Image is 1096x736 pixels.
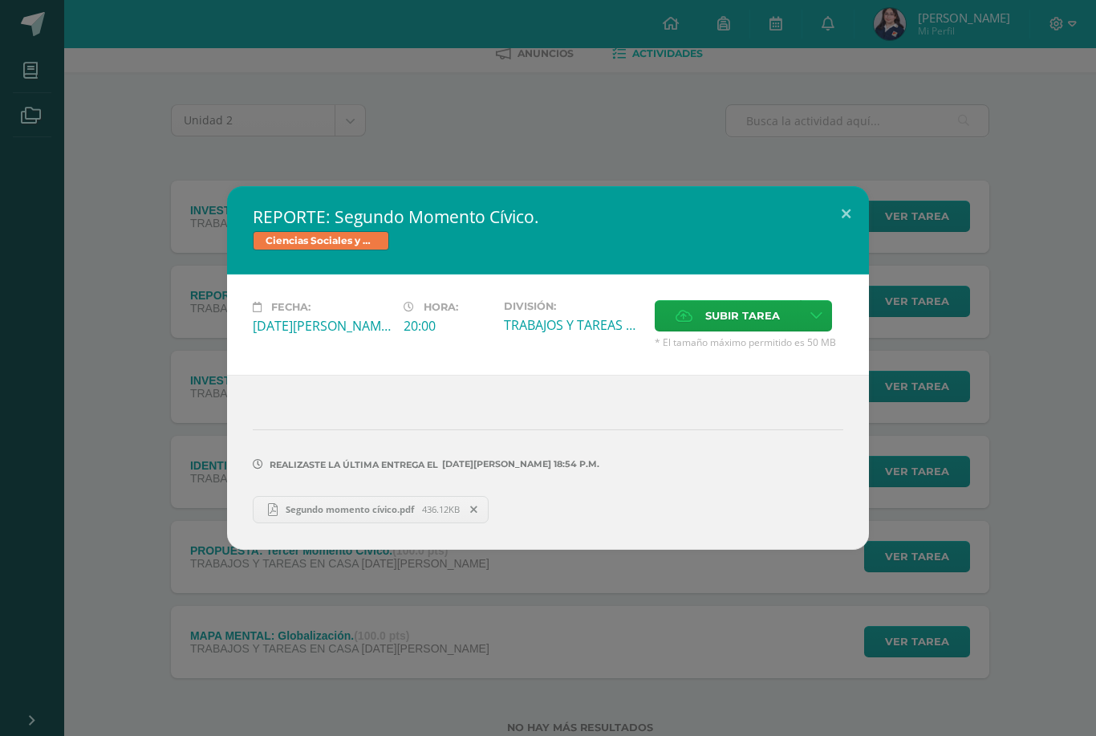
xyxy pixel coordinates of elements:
[655,335,843,349] span: * El tamaño máximo permitido es 50 MB
[270,459,438,470] span: Realizaste la última entrega el
[705,301,780,331] span: Subir tarea
[253,496,489,523] a: Segundo momento cívico.pdf 436.12KB
[504,300,642,312] label: División:
[461,501,488,518] span: Remover entrega
[424,301,458,313] span: Hora:
[438,464,599,465] span: [DATE][PERSON_NAME] 18:54 p.m.
[253,231,389,250] span: Ciencias Sociales y Formación Ciudadana 4
[404,317,491,335] div: 20:00
[253,317,391,335] div: [DATE][PERSON_NAME]
[253,205,843,228] h2: REPORTE: Segundo Momento Cívico.
[823,186,869,241] button: Close (Esc)
[504,316,642,334] div: TRABAJOS Y TAREAS EN CASA
[278,503,422,515] span: Segundo momento cívico.pdf
[422,503,460,515] span: 436.12KB
[271,301,311,313] span: Fecha:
